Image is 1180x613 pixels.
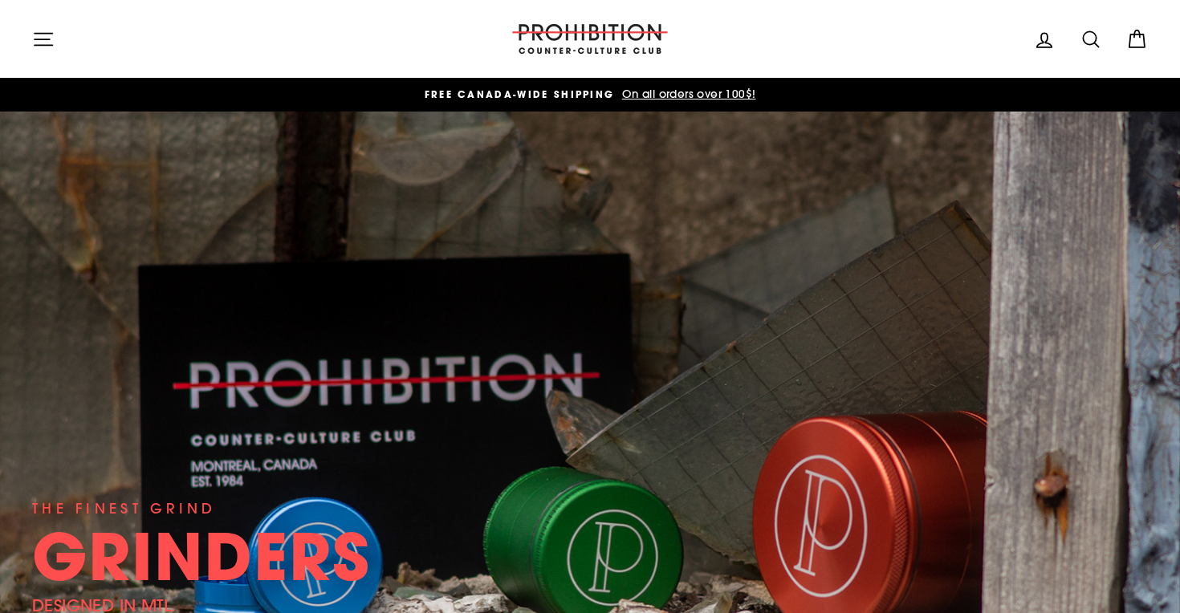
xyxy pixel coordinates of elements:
[510,24,670,54] img: PROHIBITION COUNTER-CULTURE CLUB
[36,86,1144,104] a: FREE CANADA-WIDE SHIPPING On all orders over 100$!
[32,497,216,520] div: THE FINEST GRIND
[618,87,756,101] span: On all orders over 100$!
[425,87,615,101] span: FREE CANADA-WIDE SHIPPING
[32,524,371,588] div: GRINDERS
